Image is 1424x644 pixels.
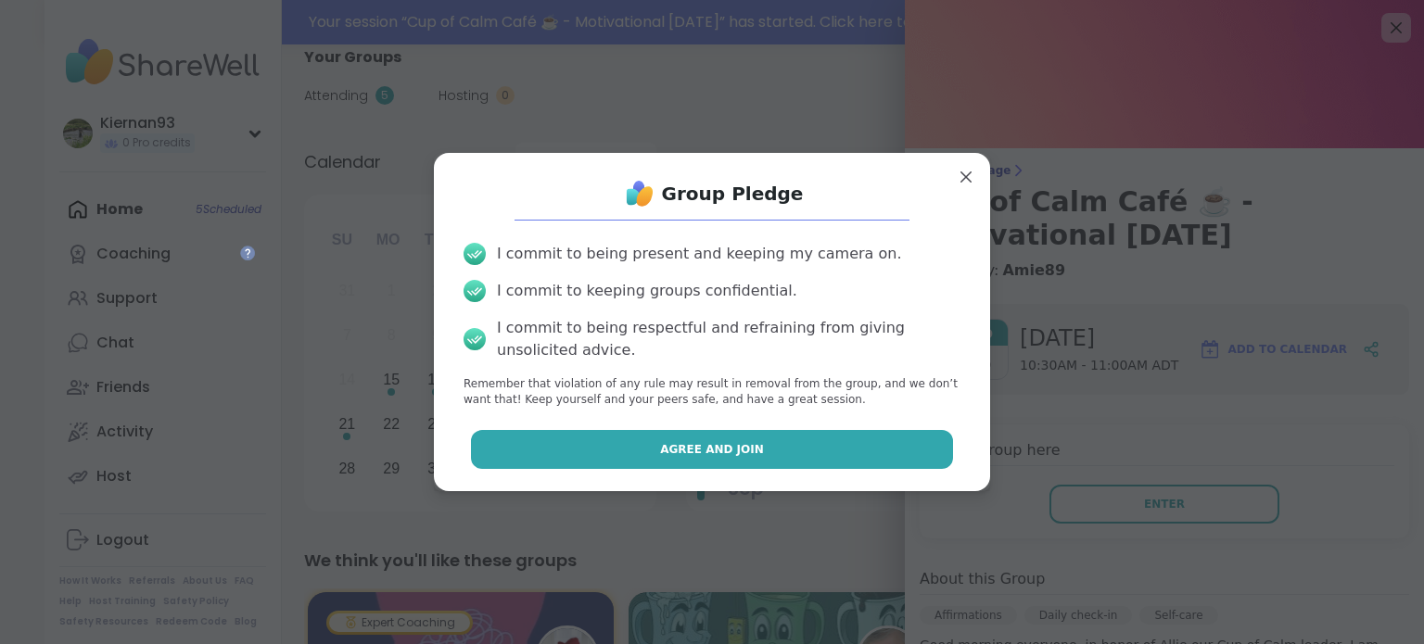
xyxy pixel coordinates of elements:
[497,243,901,265] div: I commit to being present and keeping my camera on.
[621,175,658,212] img: ShareWell Logo
[660,441,764,458] span: Agree and Join
[471,430,954,469] button: Agree and Join
[464,376,960,408] p: Remember that violation of any rule may result in removal from the group, and we don’t want that!...
[662,181,804,207] h1: Group Pledge
[497,280,797,302] div: I commit to keeping groups confidential.
[240,246,255,260] iframe: Spotlight
[497,317,960,361] div: I commit to being respectful and refraining from giving unsolicited advice.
